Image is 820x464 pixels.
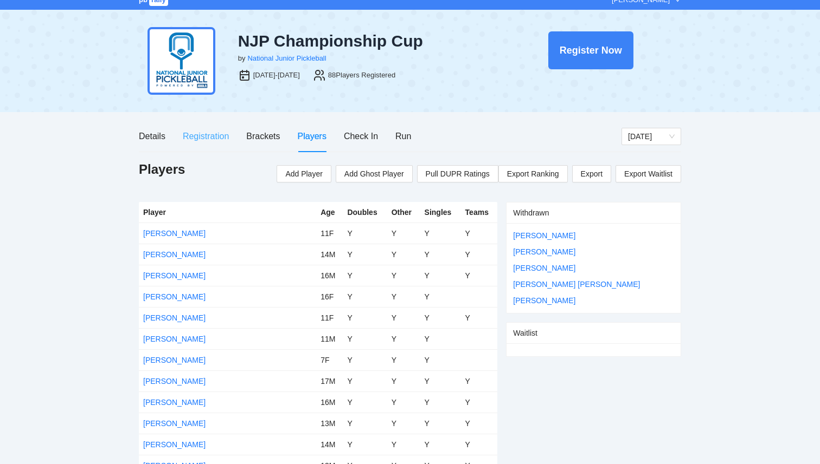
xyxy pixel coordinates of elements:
td: Y [420,349,461,370]
td: 11F [316,307,343,328]
a: [PERSON_NAME] [143,271,206,280]
button: Register Now [548,31,633,69]
td: Y [387,244,420,265]
span: Add Player [285,168,322,180]
div: Check In [344,129,378,143]
a: [PERSON_NAME] [513,231,575,240]
td: Y [387,370,420,391]
div: [DATE]-[DATE] [253,70,300,81]
h1: Players [139,161,185,178]
a: Export Waitlist [616,165,681,182]
a: [PERSON_NAME] [143,398,206,407]
a: [PERSON_NAME] [513,247,575,256]
td: 7F [316,349,343,370]
td: Y [387,223,420,244]
td: Y [420,328,461,349]
td: Y [420,286,461,307]
td: Y [343,328,387,349]
a: [PERSON_NAME] [143,229,206,238]
a: [PERSON_NAME] [143,419,206,428]
div: Singles [425,206,457,218]
td: 16M [316,391,343,413]
td: Y [343,434,387,455]
td: Y [420,413,461,434]
td: 11F [316,223,343,244]
div: Other [392,206,416,218]
td: Y [343,307,387,328]
a: [PERSON_NAME] [143,313,206,322]
a: National Junior Pickleball [247,54,326,62]
td: Y [387,286,420,307]
td: 16M [316,265,343,286]
td: Y [387,349,420,370]
td: Y [420,223,461,244]
a: [PERSON_NAME] [143,335,206,343]
div: NJP Championship Cup [238,31,492,51]
div: Player [143,206,312,218]
td: Y [343,223,387,244]
div: Doubles [347,206,382,218]
td: Y [461,307,498,328]
div: Brackets [246,129,280,143]
td: Y [420,391,461,413]
div: Withdrawn [513,202,674,223]
a: [PERSON_NAME] [513,296,575,305]
div: Waitlist [513,323,674,343]
td: Y [420,265,461,286]
button: Add Player [277,165,331,182]
a: [PERSON_NAME] [143,292,206,301]
a: [PERSON_NAME] [513,264,575,272]
div: 88 Players Registered [328,70,395,81]
td: Y [420,434,461,455]
div: Details [139,129,165,143]
div: Teams [465,206,494,218]
td: Y [387,307,420,328]
a: Export [572,165,611,182]
div: Run [395,129,411,143]
td: Y [387,413,420,434]
td: 16F [316,286,343,307]
td: Y [387,265,420,286]
div: Players [298,129,326,143]
td: Y [343,370,387,391]
a: [PERSON_NAME] [143,356,206,364]
span: Export [581,166,603,182]
td: Y [420,370,461,391]
td: Y [343,286,387,307]
a: [PERSON_NAME] [143,377,206,385]
td: Y [343,391,387,413]
td: 11M [316,328,343,349]
td: Y [461,370,498,391]
td: Y [387,328,420,349]
td: Y [461,244,498,265]
td: Y [343,349,387,370]
div: by [238,53,246,64]
button: Add Ghost Player [336,165,413,182]
span: Export Waitlist [624,166,672,182]
td: Y [461,391,498,413]
td: 14M [316,434,343,455]
a: [PERSON_NAME] [PERSON_NAME] [513,280,640,289]
span: Thursday [628,128,675,145]
td: Y [343,265,387,286]
span: Add Ghost Player [344,168,404,180]
td: Y [420,244,461,265]
img: njp-logo2.png [148,27,215,95]
td: Y [387,391,420,413]
span: Pull DUPR Ratings [426,168,490,180]
td: 14M [316,244,343,265]
button: Pull DUPR Ratings [417,165,498,182]
td: 17M [316,370,343,391]
a: [PERSON_NAME] [143,250,206,259]
a: Export Ranking [498,165,568,182]
td: Y [461,265,498,286]
td: Y [461,223,498,244]
td: Y [461,413,498,434]
div: Registration [183,129,229,143]
td: Y [343,413,387,434]
td: 13M [316,413,343,434]
a: [PERSON_NAME] [143,440,206,449]
span: Export Ranking [507,166,559,182]
div: Age [321,206,338,218]
td: Y [461,434,498,455]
